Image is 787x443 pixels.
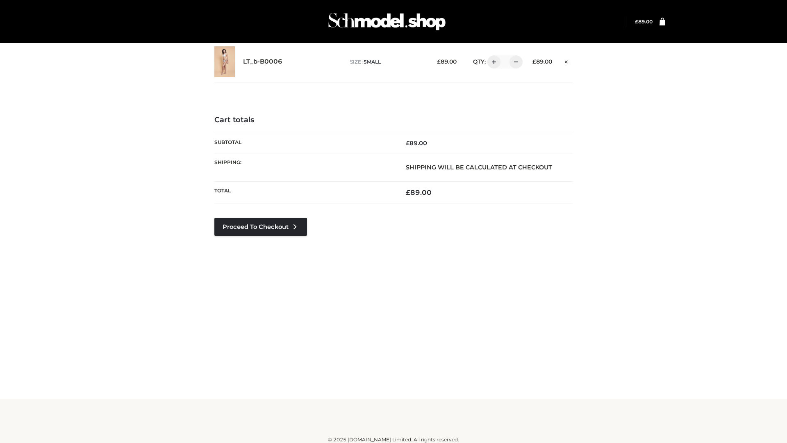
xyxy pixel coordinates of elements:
[350,58,424,66] p: size :
[214,133,393,153] th: Subtotal
[214,46,235,77] img: LT_b-B0006 - SMALL
[437,58,441,65] span: £
[560,55,573,66] a: Remove this item
[437,58,457,65] bdi: 89.00
[406,164,552,171] strong: Shipping will be calculated at checkout
[214,153,393,181] th: Shipping:
[406,188,410,196] span: £
[243,58,282,66] a: LT_b-B0006
[406,188,432,196] bdi: 89.00
[635,18,638,25] span: £
[532,58,536,65] span: £
[635,18,653,25] bdi: 89.00
[406,139,427,147] bdi: 89.00
[532,58,552,65] bdi: 89.00
[325,5,448,38] img: Schmodel Admin 964
[214,182,393,203] th: Total
[635,18,653,25] a: £89.00
[465,55,520,69] div: QTY:
[214,218,307,236] a: Proceed to Checkout
[364,59,381,65] span: SMALL
[406,139,409,147] span: £
[214,116,573,125] h4: Cart totals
